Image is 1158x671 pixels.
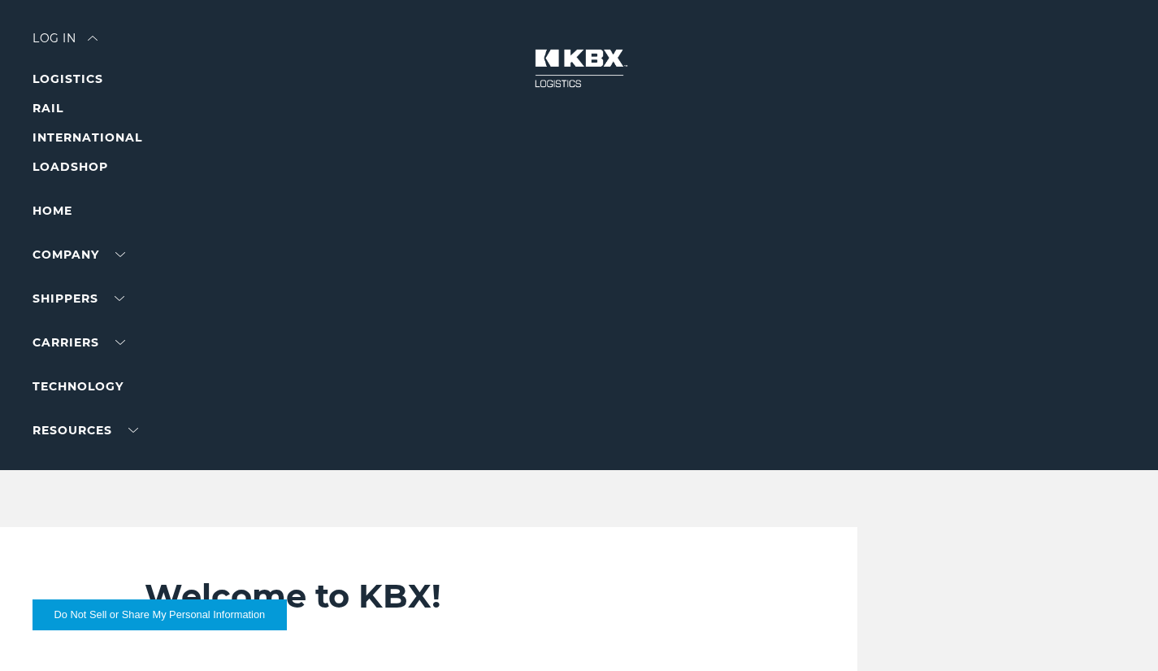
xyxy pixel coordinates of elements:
[518,33,640,104] img: kbx logo
[33,599,287,630] button: Do Not Sell or Share My Personal Information
[88,36,98,41] img: arrow
[33,130,142,145] a: INTERNATIONAL
[33,247,125,262] a: Company
[33,101,63,115] a: RAIL
[33,203,72,218] a: Home
[33,335,125,350] a: Carriers
[33,423,138,438] a: RESOURCES
[145,576,770,617] h2: Welcome to KBX!
[33,379,124,394] a: Technology
[33,33,98,56] div: Log in
[33,72,103,86] a: LOGISTICS
[33,291,124,306] a: SHIPPERS
[33,159,108,174] a: LOADSHOP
